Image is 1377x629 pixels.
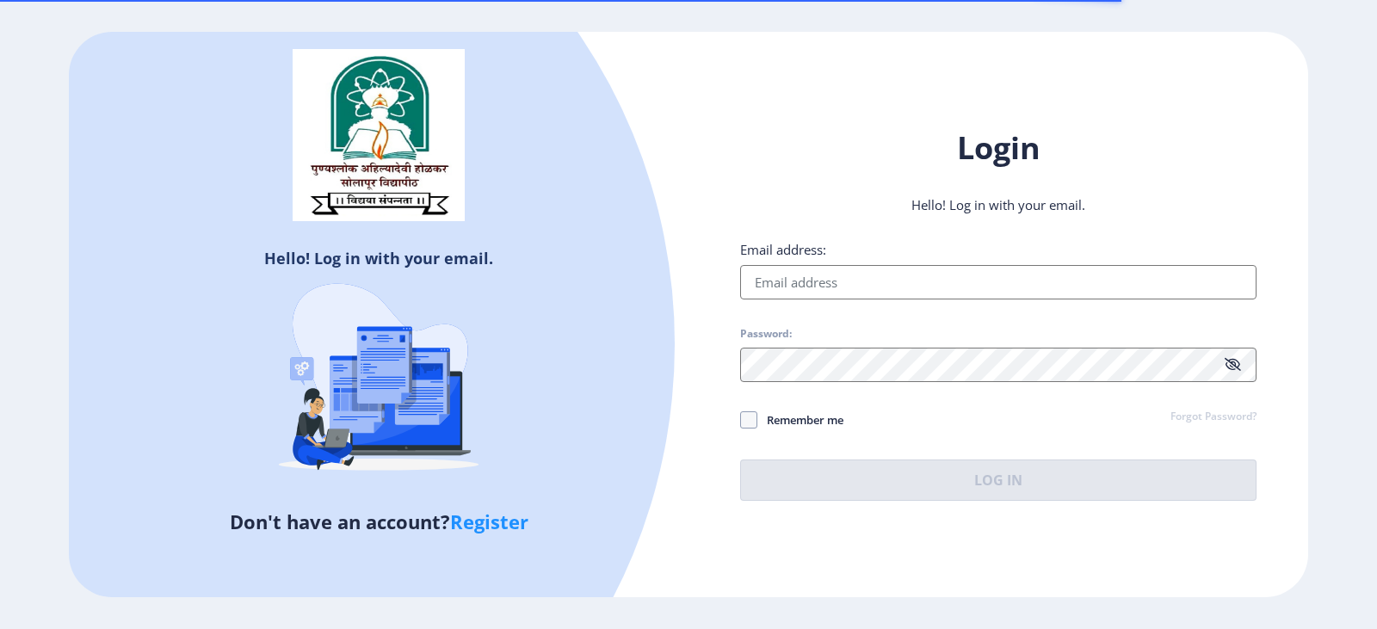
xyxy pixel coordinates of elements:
[228,250,529,508] img: Recruitment%20Agencies%20(%20verification).svg
[757,410,843,430] span: Remember me
[1170,410,1257,425] a: Forgot Password?
[740,459,1257,501] button: Log In
[740,327,792,341] label: Password:
[293,49,465,221] img: solapur_logo.png
[740,241,826,258] label: Email address:
[740,265,1257,299] input: Email address
[82,508,676,535] h5: Don't have an account?
[740,196,1257,213] p: Hello! Log in with your email.
[450,509,528,534] a: Register
[740,127,1257,169] h1: Login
